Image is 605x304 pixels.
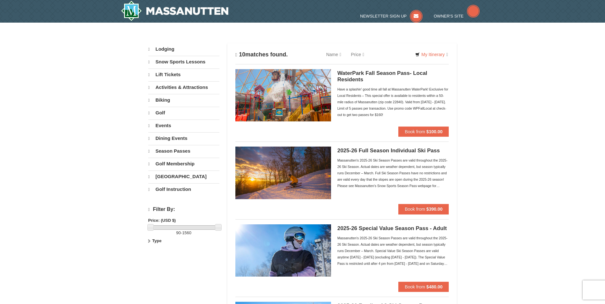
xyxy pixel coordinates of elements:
img: Massanutten Resort Logo [121,1,229,21]
a: Massanutten Resort [121,1,229,21]
span: 10 [239,51,245,58]
a: Biking [148,94,219,106]
span: Owner's Site [434,14,464,18]
h5: 2025-26 Full Season Individual Ski Pass [337,148,449,154]
img: 6619937-198-dda1df27.jpg [235,224,331,277]
h5: 2025-26 Special Value Season Pass - Adult [337,225,449,232]
a: Newsletter Sign Up [360,14,423,18]
span: 1560 [182,230,191,235]
a: Season Passes [148,145,219,157]
button: Book from $100.00 [398,127,449,137]
h4: Filter By: [148,206,219,213]
a: Lift Tickets [148,69,219,81]
a: Name [321,48,346,61]
div: Massanutten's 2025-26 Ski Season Passes are valid throughout the 2025-26 Ski Season. Actual dates... [337,157,449,189]
h5: WaterPark Fall Season Pass- Local Residents [337,70,449,83]
div: Massanutten's 2025-26 Ski Season Passes are valid throughout the 2025-26 Ski Season. Actual dates... [337,235,449,267]
span: Book from [405,284,425,289]
span: 90 [176,230,181,235]
button: Book from $480.00 [398,282,449,292]
label: - [148,230,219,236]
a: Golf Membership [148,158,219,170]
span: Book from [405,206,425,212]
span: Book from [405,129,425,134]
a: Snow Sports Lessons [148,56,219,68]
img: 6619937-208-2295c65e.jpg [235,147,331,199]
strong: Price: (USD $) [148,218,176,223]
div: Have a splashin' good time all fall at Massanutten WaterPark! Exclusive for Local Residents – Thi... [337,86,449,118]
img: 6619937-212-8c750e5f.jpg [235,69,331,121]
a: Dining Events [148,132,219,144]
strong: $390.00 [426,206,443,212]
a: My Itinerary [411,50,452,59]
h4: matches found. [235,51,288,58]
a: Lodging [148,43,219,55]
a: [GEOGRAPHIC_DATA] [148,170,219,183]
a: Activities & Attractions [148,81,219,93]
span: Newsletter Sign Up [360,14,407,18]
a: Golf Instruction [148,183,219,195]
a: Price [346,48,369,61]
a: Events [148,119,219,132]
strong: $100.00 [426,129,443,134]
a: Golf [148,107,219,119]
strong: $480.00 [426,284,443,289]
button: Book from $390.00 [398,204,449,214]
strong: Type [152,238,161,243]
a: Owner's Site [434,14,480,18]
